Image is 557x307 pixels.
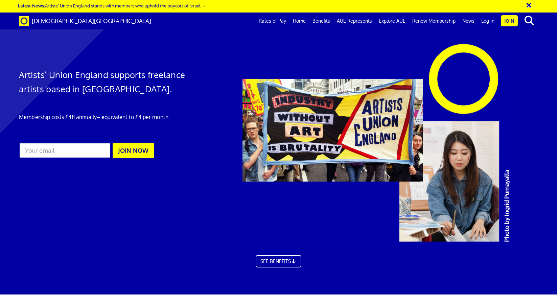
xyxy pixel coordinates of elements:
a: Renew Membership [409,13,459,29]
a: Brand [DEMOGRAPHIC_DATA][GEOGRAPHIC_DATA] [14,13,156,29]
a: Benefits [309,13,333,29]
a: Rates of Pay [255,13,289,29]
h1: Artists’ Union England supports freelance artists based in [GEOGRAPHIC_DATA]. [19,68,185,96]
a: AUE Represents [333,13,375,29]
button: JOIN NOW [113,143,154,158]
a: Log in [478,13,498,29]
button: search [519,14,540,28]
a: Join [501,15,518,26]
a: Latest News:Artists’ Union England stands with members who uphold the boycott of Israel → [18,3,206,8]
a: Home [289,13,309,29]
strong: Latest News: [18,3,45,8]
p: Membership costs £48 annually – equivalent to £4 per month. [19,113,185,121]
span: [DEMOGRAPHIC_DATA][GEOGRAPHIC_DATA] [32,17,151,24]
a: SEE BENEFITS [256,255,302,267]
input: Your email [19,143,111,158]
a: News [459,13,478,29]
a: Explore AUE [375,13,409,29]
